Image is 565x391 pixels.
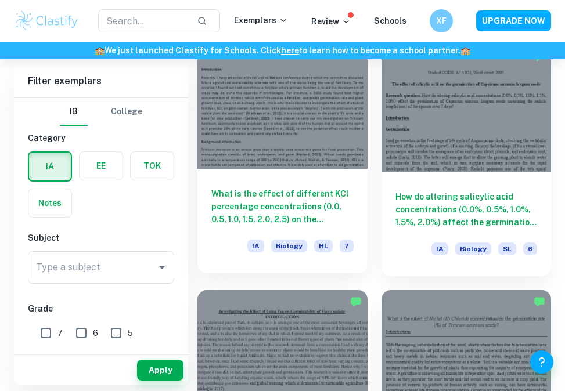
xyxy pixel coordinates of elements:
[395,190,538,229] h6: How do altering salicylic acid concentrations (0.0%, 0.5%, 1.0%, 1.5%, 2.0%) affect the germinati...
[29,153,71,180] button: IA
[111,98,142,126] button: College
[211,187,354,226] h6: What is the effect of different KCl percentage concentrations (0.0, 0.5, 1.0, 1.5, 2.0, 2.5) on t...
[154,259,170,276] button: Open
[2,44,563,57] h6: We just launched Clastify for Schools. Click to learn how to become a school partner.
[476,10,551,31] button: UPGRADE NOW
[234,14,288,27] p: Exemplars
[95,46,105,55] span: 🏫
[14,65,188,97] h6: Filter exemplars
[93,327,98,339] span: 6
[455,242,491,255] span: Biology
[434,15,448,27] h6: XF
[374,16,406,26] a: Schools
[98,9,188,32] input: Search...
[460,46,470,55] span: 🏫
[534,296,545,307] img: Marked
[530,350,553,374] button: Help and Feedback
[28,302,174,315] h6: Grade
[14,9,80,32] img: Clastify logo
[498,242,516,255] span: SL
[523,242,537,255] span: 6
[57,327,63,339] span: 7
[197,45,368,276] a: What is the effect of different KCl percentage concentrations (0.0, 0.5, 1.0, 1.5, 2.0, 2.5) on t...
[128,327,133,339] span: 5
[340,240,354,252] span: 7
[314,240,333,252] span: HL
[311,15,351,28] p: Review
[350,296,362,307] img: Marked
[271,240,307,252] span: Biology
[430,9,453,32] button: XF
[382,45,552,276] a: How do altering salicylic acid concentrations (0.0%, 0.5%, 1.0%, 1.5%, 2.0%) affect the germinati...
[137,360,183,381] button: Apply
[80,152,123,180] button: EE
[281,46,299,55] a: here
[28,231,174,244] h6: Subject
[60,98,142,126] div: Filter type choice
[28,132,174,144] h6: Category
[60,98,88,126] button: IB
[247,240,264,252] span: IA
[431,242,448,255] span: IA
[28,189,71,217] button: Notes
[131,152,174,180] button: TOK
